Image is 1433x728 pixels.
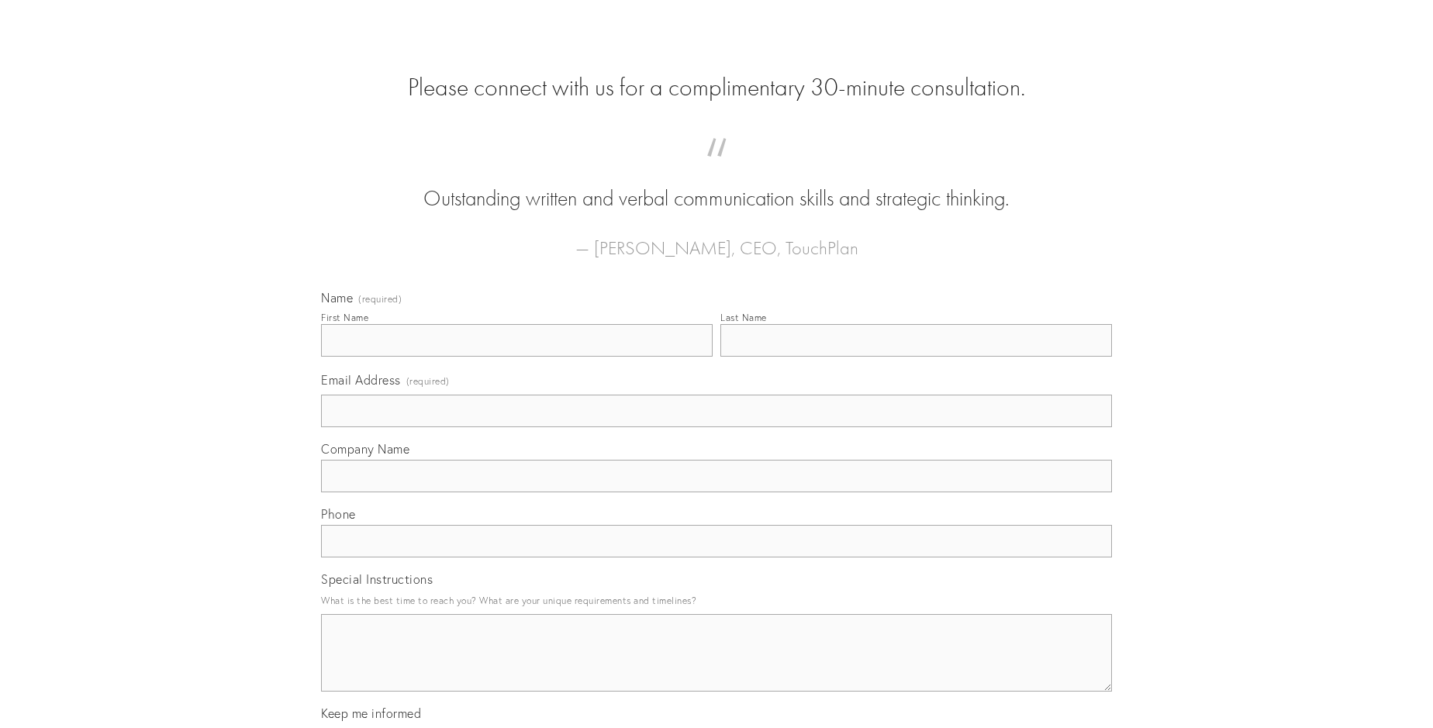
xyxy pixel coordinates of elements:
span: Name [321,290,353,305]
span: Keep me informed [321,706,421,721]
span: (required) [406,371,450,392]
h2: Please connect with us for a complimentary 30-minute consultation. [321,73,1112,102]
span: Email Address [321,372,401,388]
span: Special Instructions [321,571,433,587]
div: First Name [321,312,368,323]
span: Company Name [321,441,409,457]
span: Phone [321,506,356,522]
p: What is the best time to reach you? What are your unique requirements and timelines? [321,590,1112,611]
figcaption: — [PERSON_NAME], CEO, TouchPlan [346,214,1087,264]
div: Last Name [720,312,767,323]
blockquote: Outstanding written and verbal communication skills and strategic thinking. [346,154,1087,214]
span: “ [346,154,1087,184]
span: (required) [358,295,402,304]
